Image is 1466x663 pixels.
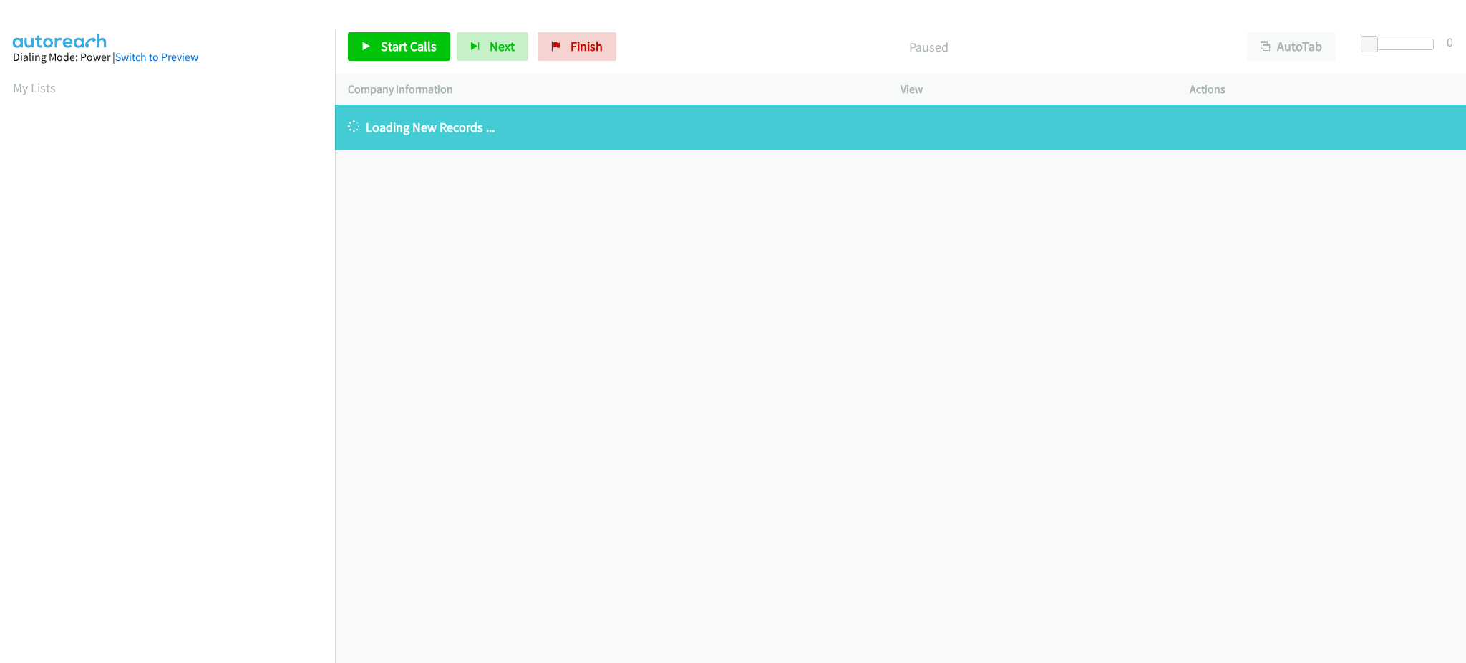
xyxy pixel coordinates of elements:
button: AutoTab [1247,32,1336,61]
a: Finish [538,32,616,61]
p: Actions [1190,81,1453,98]
p: Company Information [348,81,875,98]
p: Loading New Records ... [348,117,1453,137]
p: View [901,81,1164,98]
span: Finish [571,38,603,54]
div: Delay between calls (in seconds) [1368,39,1434,50]
a: Switch to Preview [115,50,198,64]
span: Start Calls [381,38,437,54]
span: Next [490,38,515,54]
div: 0 [1447,32,1453,52]
div: Dialing Mode: Power | [13,49,322,66]
p: Paused [636,37,1221,57]
button: Next [457,32,528,61]
a: Start Calls [348,32,450,61]
a: My Lists [13,79,56,96]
